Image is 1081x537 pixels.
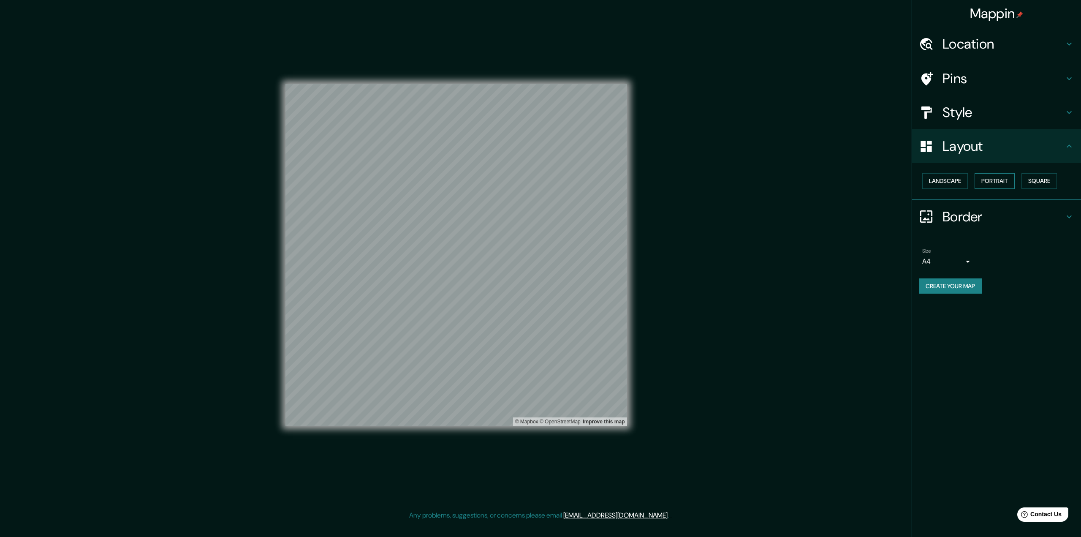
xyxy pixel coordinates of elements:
h4: Location [942,35,1064,52]
div: Border [912,200,1081,234]
h4: Pins [942,70,1064,87]
h4: Border [942,208,1064,225]
canvas: Map [285,84,627,426]
h4: Style [942,104,1064,121]
div: Style [912,95,1081,129]
img: pin-icon.png [1016,11,1023,18]
button: Landscape [922,173,968,189]
div: . [670,510,672,521]
a: OpenStreetMap [540,419,581,425]
div: . [669,510,670,521]
div: Layout [912,129,1081,163]
a: [EMAIL_ADDRESS][DOMAIN_NAME] [563,511,668,520]
button: Create your map [919,278,982,294]
button: Square [1021,173,1057,189]
iframe: Help widget launcher [1006,504,1072,528]
a: Mapbox [515,419,538,425]
label: Size [922,247,931,254]
h4: Layout [942,138,1064,155]
button: Portrait [975,173,1015,189]
div: Location [912,27,1081,61]
div: A4 [922,255,973,268]
p: Any problems, suggestions, or concerns please email . [409,510,669,521]
div: Pins [912,62,1081,95]
h4: Mappin [970,5,1024,22]
a: Map feedback [583,419,625,425]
